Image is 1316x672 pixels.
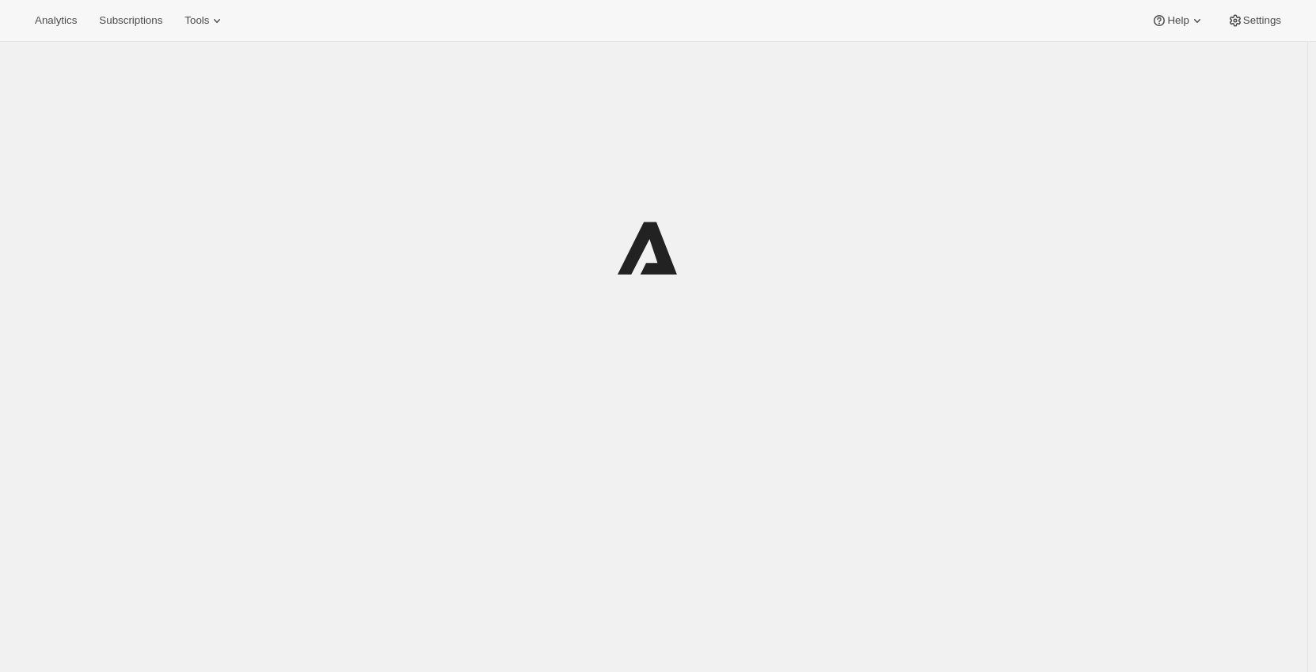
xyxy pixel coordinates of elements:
span: Analytics [35,14,77,27]
button: Settings [1218,9,1291,32]
button: Subscriptions [89,9,172,32]
button: Tools [175,9,234,32]
button: Analytics [25,9,86,32]
span: Settings [1243,14,1281,27]
span: Subscriptions [99,14,162,27]
span: Tools [184,14,209,27]
button: Help [1142,9,1214,32]
span: Help [1167,14,1189,27]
